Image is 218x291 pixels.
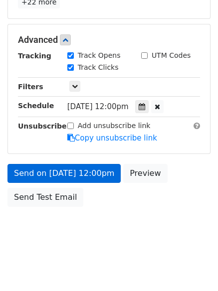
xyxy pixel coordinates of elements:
strong: Tracking [18,52,51,60]
a: Preview [123,164,167,183]
strong: Filters [18,83,43,91]
strong: Schedule [18,102,54,110]
a: Send Test Email [7,188,83,207]
a: Send on [DATE] 12:00pm [7,164,121,183]
label: Add unsubscribe link [78,121,151,131]
label: Track Clicks [78,62,119,73]
label: Track Opens [78,50,121,61]
h5: Advanced [18,34,200,45]
a: Copy unsubscribe link [67,134,157,143]
label: UTM Codes [152,50,191,61]
iframe: Chat Widget [168,243,218,291]
strong: Unsubscribe [18,122,67,130]
span: [DATE] 12:00pm [67,102,129,111]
